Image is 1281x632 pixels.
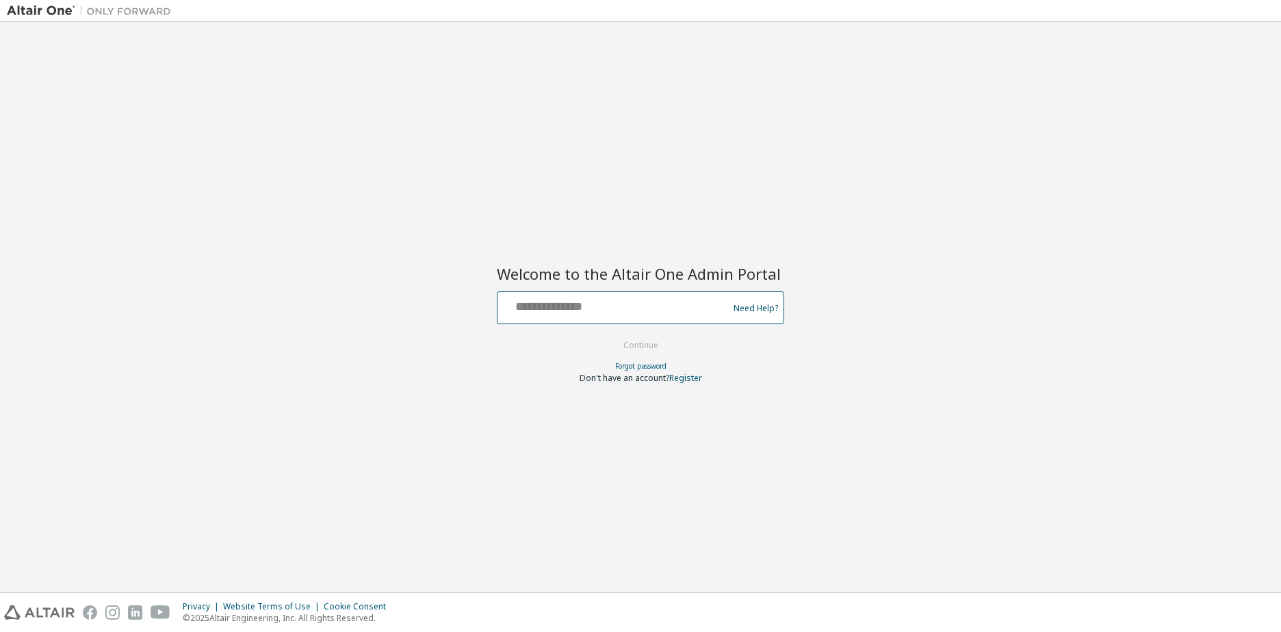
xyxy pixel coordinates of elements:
[128,605,142,620] img: linkedin.svg
[151,605,170,620] img: youtube.svg
[324,601,394,612] div: Cookie Consent
[669,372,702,384] a: Register
[7,4,178,18] img: Altair One
[83,605,97,620] img: facebook.svg
[223,601,324,612] div: Website Terms of Use
[580,372,669,384] span: Don't have an account?
[105,605,120,620] img: instagram.svg
[183,601,223,612] div: Privacy
[615,361,667,371] a: Forgot password
[4,605,75,620] img: altair_logo.svg
[497,264,784,283] h2: Welcome to the Altair One Admin Portal
[734,308,778,308] a: Need Help?
[183,612,394,624] p: © 2025 Altair Engineering, Inc. All Rights Reserved.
